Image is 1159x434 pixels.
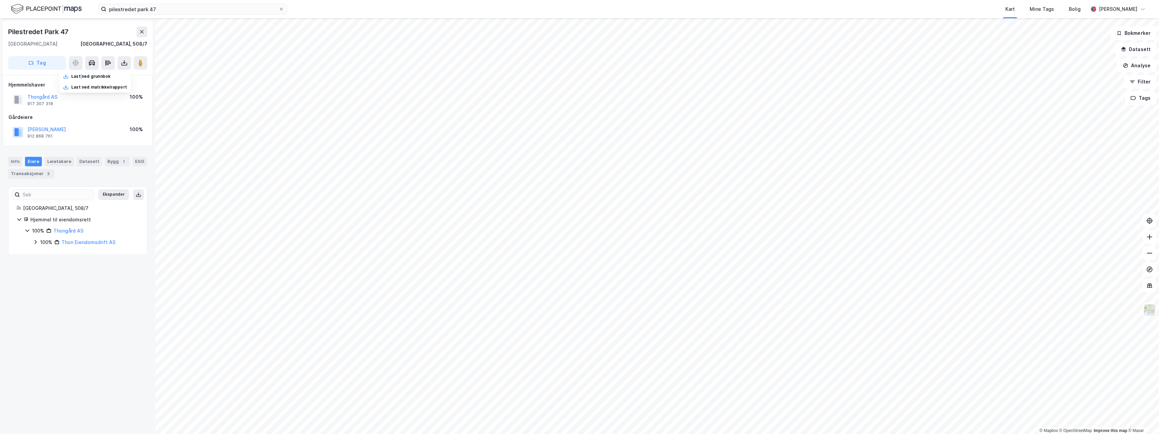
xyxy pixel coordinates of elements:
[1030,5,1054,13] div: Mine Tags
[1099,5,1137,13] div: [PERSON_NAME]
[1094,428,1127,433] a: Improve this map
[1115,43,1156,56] button: Datasett
[25,157,42,166] div: Eiere
[20,190,94,200] input: Søk
[98,189,129,200] button: Ekspander
[30,216,139,224] div: Hjemmel til eiendomsrett
[8,169,54,178] div: Transaksjoner
[71,85,127,90] div: Last ned matrikkelrapport
[77,157,102,166] div: Datasett
[106,4,279,14] input: Søk på adresse, matrikkel, gårdeiere, leietakere eller personer
[1143,304,1156,316] img: Z
[8,56,66,70] button: Tag
[8,26,70,37] div: Pilestredet Park 47
[61,239,115,245] a: Thon Eiendomsdrift AS
[1111,26,1156,40] button: Bokmerker
[1125,402,1159,434] div: Kontrollprogram for chat
[1039,428,1058,433] a: Mapbox
[80,40,147,48] div: [GEOGRAPHIC_DATA], 508/7
[1059,428,1092,433] a: OpenStreetMap
[8,113,147,121] div: Gårdeiere
[1125,402,1159,434] iframe: Chat Widget
[53,228,83,234] a: Thongård AS
[132,157,147,166] div: ESG
[105,157,130,166] div: Bygg
[40,238,52,246] div: 100%
[1125,91,1156,105] button: Tags
[1124,75,1156,89] button: Filter
[11,3,82,15] img: logo.f888ab2527a4732fd821a326f86c7f29.svg
[71,74,110,79] div: Last ned grunnbok
[120,158,127,165] div: 1
[8,81,147,89] div: Hjemmelshaver
[130,125,143,134] div: 100%
[45,157,74,166] div: Leietakere
[1005,5,1015,13] div: Kart
[27,101,53,106] div: 917 307 318
[1117,59,1156,72] button: Analyse
[8,157,22,166] div: Info
[130,93,143,101] div: 100%
[27,134,53,139] div: 912 868 761
[1069,5,1081,13] div: Bolig
[45,170,52,177] div: 3
[32,227,44,235] div: 100%
[8,40,57,48] div: [GEOGRAPHIC_DATA]
[23,204,139,212] div: [GEOGRAPHIC_DATA], 508/7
